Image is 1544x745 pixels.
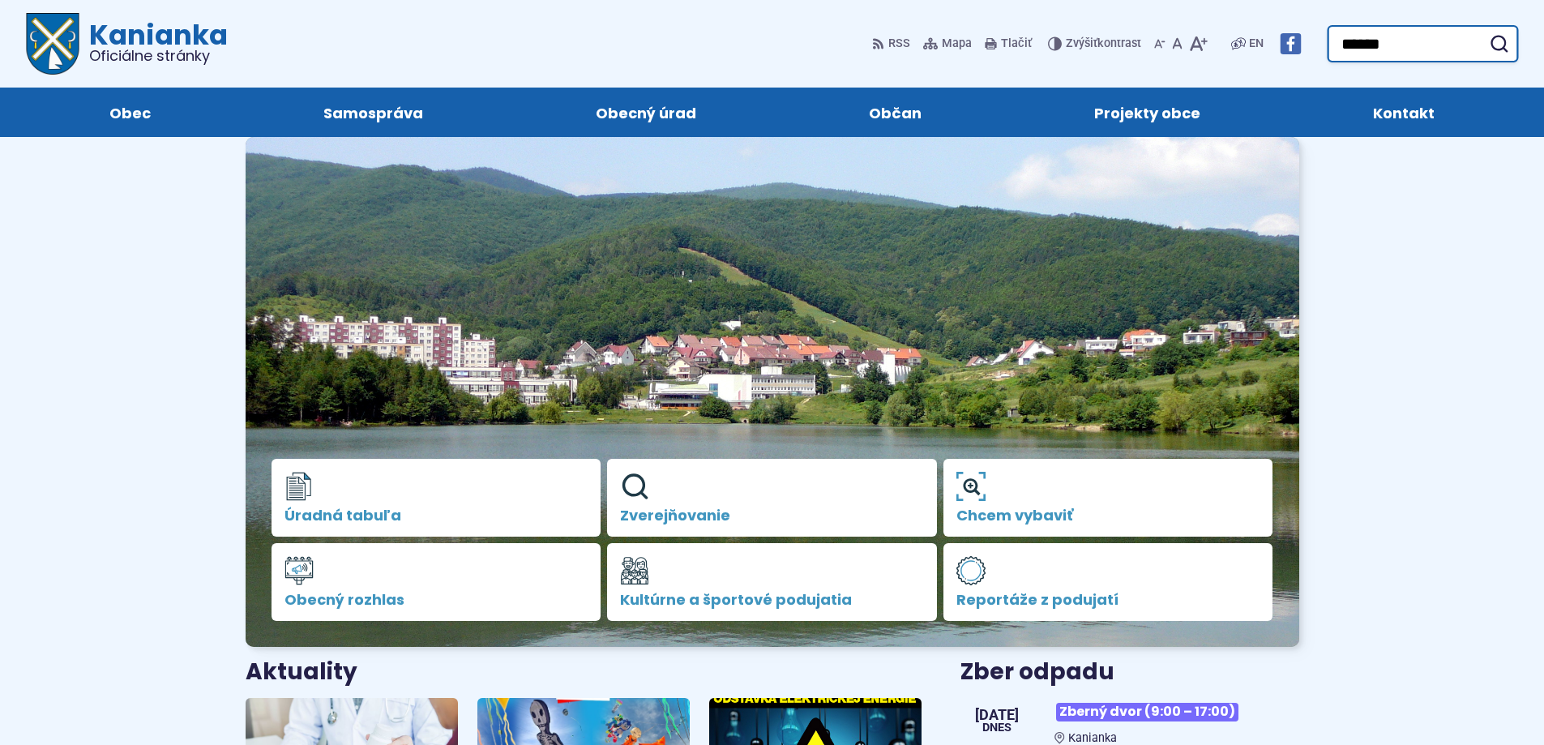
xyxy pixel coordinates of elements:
[1249,34,1264,54] span: EN
[284,507,588,524] span: Úradná tabuľa
[869,88,922,137] span: Občan
[1373,88,1435,137] span: Kontakt
[1056,703,1238,721] span: Zberný dvor (9:00 – 17:00)
[1066,36,1097,50] span: Zvýšiť
[956,507,1260,524] span: Chcem vybaviť
[1094,88,1200,137] span: Projekty obce
[1186,27,1211,61] button: Zväčšiť veľkosť písma
[26,13,79,75] img: Prejsť na domovskú stránku
[620,507,924,524] span: Zverejňovanie
[89,49,228,63] span: Oficiálne stránky
[620,592,924,608] span: Kultúrne a športové podujatia
[872,27,913,61] a: RSS
[607,543,937,621] a: Kultúrne a športové podujatia
[284,592,588,608] span: Obecný rozhlas
[960,696,1298,745] a: Zberný dvor (9:00 – 17:00) Kanianka [DATE] Dnes
[39,88,220,137] a: Obec
[1001,37,1032,51] span: Tlačiť
[246,660,357,685] h3: Aktuality
[1280,33,1301,54] img: Prejsť na Facebook stránku
[525,88,766,137] a: Obecný úrad
[888,34,910,54] span: RSS
[1151,27,1169,61] button: Zmenšiť veľkosť písma
[920,27,975,61] a: Mapa
[26,13,228,75] a: Logo Kanianka, prejsť na domovskú stránku.
[799,88,992,137] a: Občan
[607,459,937,537] a: Zverejňovanie
[1169,27,1186,61] button: Nastaviť pôvodnú veľkosť písma
[982,27,1035,61] button: Tlačiť
[960,660,1298,685] h3: Zber odpadu
[1303,88,1505,137] a: Kontakt
[975,708,1019,722] span: [DATE]
[79,21,228,63] h1: Kanianka
[956,592,1260,608] span: Reportáže z podujatí
[943,459,1273,537] a: Chcem vybaviť
[323,88,423,137] span: Samospráva
[253,88,493,137] a: Samospráva
[1246,34,1267,54] a: EN
[1068,731,1117,745] span: Kanianka
[109,88,151,137] span: Obec
[1066,37,1141,51] span: kontrast
[272,543,601,621] a: Obecný rozhlas
[1048,27,1144,61] button: Zvýšiťkontrast
[272,459,601,537] a: Úradná tabuľa
[975,722,1019,734] span: Dnes
[1024,88,1271,137] a: Projekty obce
[942,34,972,54] span: Mapa
[596,88,696,137] span: Obecný úrad
[943,543,1273,621] a: Reportáže z podujatí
